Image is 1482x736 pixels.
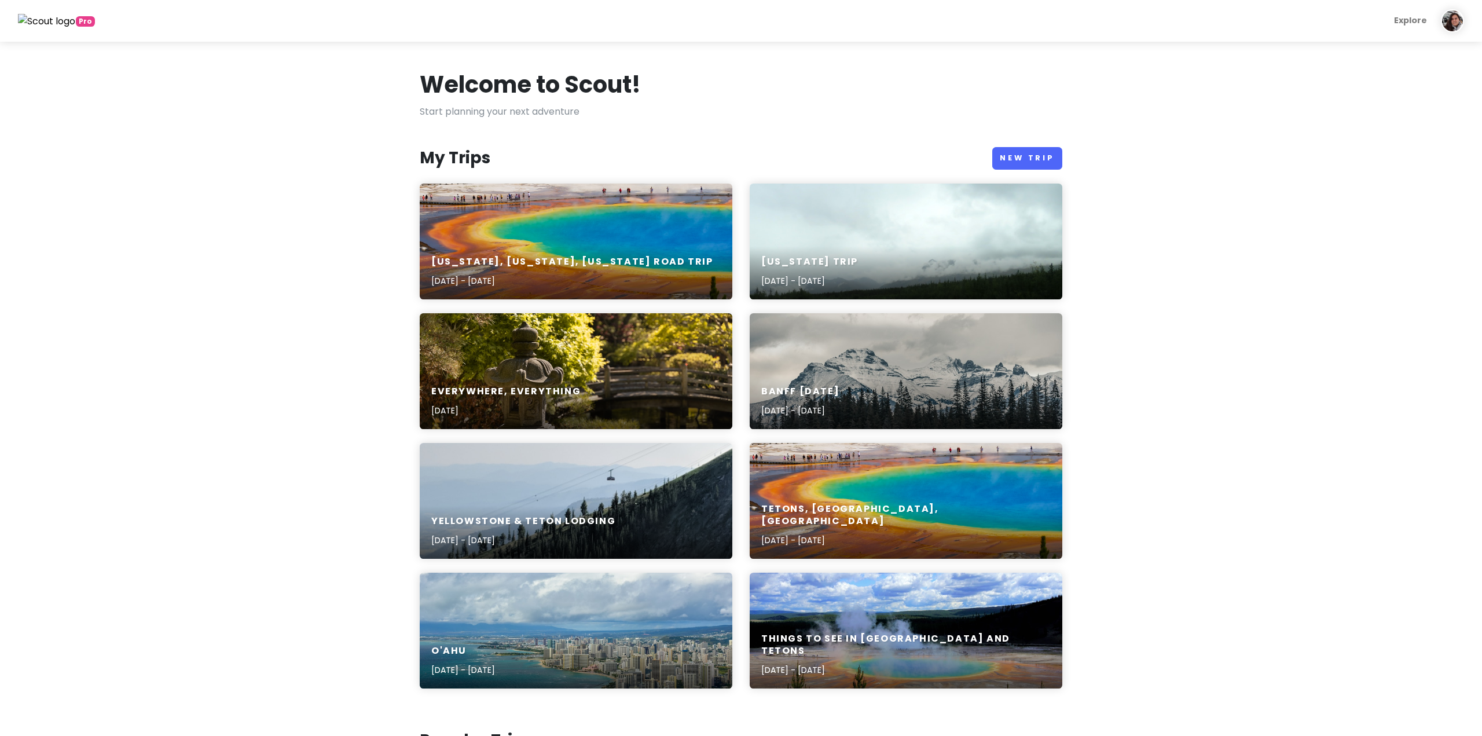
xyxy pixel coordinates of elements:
[431,404,581,417] p: [DATE]
[420,148,490,169] h3: My Trips
[431,256,713,268] h6: [US_STATE], [US_STATE], [US_STATE] Road Trip
[431,645,495,657] h6: O'ahu
[431,664,495,676] p: [DATE] - [DATE]
[431,274,713,287] p: [DATE] - [DATE]
[18,13,95,28] a: Pro
[761,503,1051,528] h6: Tetons, [GEOGRAPHIC_DATA], [GEOGRAPHIC_DATA]
[431,534,615,547] p: [DATE] - [DATE]
[1441,9,1464,32] img: User profile
[420,443,732,559] a: green pine trees under white sky during daytimeYellowstone & Teton Lodging[DATE] - [DATE]
[420,69,641,100] h1: Welcome to Scout!
[761,274,858,287] p: [DATE] - [DATE]
[750,184,1062,299] a: a river with trees on the side[US_STATE] Trip[DATE] - [DATE]
[761,633,1051,657] h6: Things to see in [GEOGRAPHIC_DATA] and Tetons
[750,573,1062,689] a: green trees under blue sky and white clouds during daytimeThings to see in [GEOGRAPHIC_DATA] and ...
[431,515,615,528] h6: Yellowstone & Teton Lodging
[750,443,1062,559] a: people on beach shore during daytimeTetons, [GEOGRAPHIC_DATA], [GEOGRAPHIC_DATA][DATE] - [DATE]
[76,16,95,27] span: greetings, globetrotter
[420,184,732,299] a: people on beach shore during daytime[US_STATE], [US_STATE], [US_STATE] Road Trip[DATE] - [DATE]
[761,386,839,398] h6: Banff [DATE]
[761,664,1051,676] p: [DATE] - [DATE]
[1389,9,1432,32] a: Explore
[750,313,1062,429] a: mountain alp under cloudy skyBanff [DATE][DATE] - [DATE]
[761,404,839,417] p: [DATE] - [DATE]
[761,534,1051,547] p: [DATE] - [DATE]
[420,313,732,429] a: brass colored water fountain near green trees during daytimeEverywhere, Everything[DATE]
[992,147,1062,170] a: New Trip
[431,386,581,398] h6: Everywhere, Everything
[761,256,858,268] h6: [US_STATE] Trip
[18,14,76,29] img: Scout logo
[420,104,1062,119] p: Start planning your next adventure
[420,573,732,689] a: aerial photography of buildings during daytimeO'ahu[DATE] - [DATE]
